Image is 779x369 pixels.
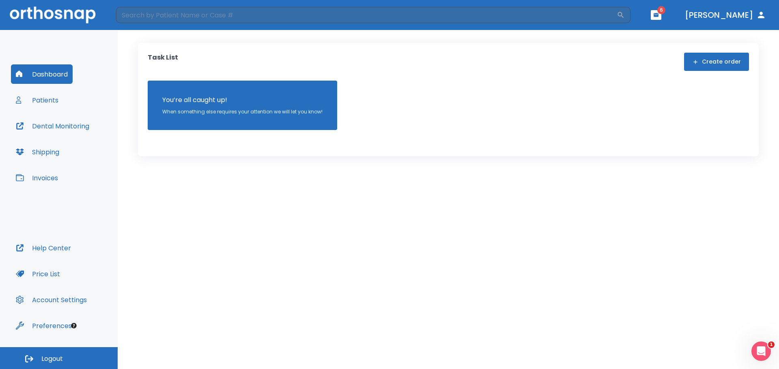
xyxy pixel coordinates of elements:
[162,95,323,105] p: You’re all caught up!
[148,53,178,71] p: Task List
[70,322,77,329] div: Tooltip anchor
[11,142,64,162] button: Shipping
[41,354,63,363] span: Logout
[11,316,77,335] button: Preferences
[11,168,63,188] button: Invoices
[116,7,617,23] input: Search by Patient Name or Case #
[11,116,94,136] button: Dental Monitoring
[11,64,73,84] button: Dashboard
[768,341,775,348] span: 1
[10,6,96,23] img: Orthosnap
[684,53,749,71] button: Create order
[751,341,771,361] iframe: Intercom live chat
[11,290,92,309] button: Account Settings
[11,264,65,284] button: Price List
[657,6,665,14] span: 6
[11,238,76,258] button: Help Center
[682,8,769,22] button: [PERSON_NAME]
[11,90,63,110] button: Patients
[162,108,323,115] p: When something else requires your attention we will let you know!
